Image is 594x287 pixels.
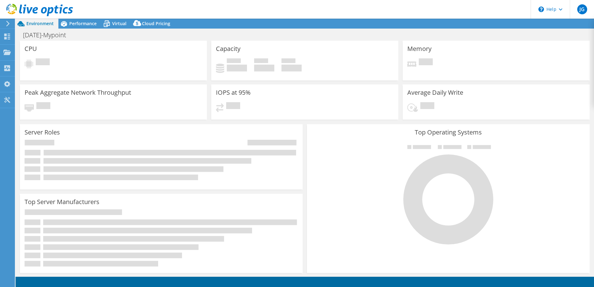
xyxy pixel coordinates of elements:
[420,102,434,111] span: Pending
[227,65,247,71] h4: 0 GiB
[25,129,60,136] h3: Server Roles
[26,20,54,26] span: Environment
[20,32,76,39] h1: [DATE]-Mypoint
[25,45,37,52] h3: CPU
[577,4,587,14] span: JG
[281,65,302,71] h4: 0 GiB
[254,65,274,71] h4: 0 GiB
[142,20,170,26] span: Cloud Pricing
[112,20,126,26] span: Virtual
[36,58,50,67] span: Pending
[407,45,432,52] h3: Memory
[69,20,97,26] span: Performance
[538,7,544,12] svg: \n
[216,89,251,96] h3: IOPS at 95%
[407,89,463,96] h3: Average Daily Write
[227,58,241,65] span: Used
[25,89,131,96] h3: Peak Aggregate Network Throughput
[254,58,268,65] span: Free
[281,58,295,65] span: Total
[25,198,99,205] h3: Top Server Manufacturers
[419,58,433,67] span: Pending
[312,129,585,136] h3: Top Operating Systems
[226,102,240,111] span: Pending
[216,45,240,52] h3: Capacity
[36,102,50,111] span: Pending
